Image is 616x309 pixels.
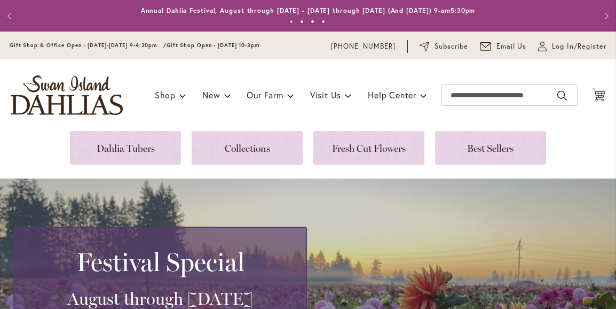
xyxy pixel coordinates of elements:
[321,20,325,24] button: 4 of 4
[311,20,314,24] button: 3 of 4
[27,247,293,277] h2: Festival Special
[480,41,527,52] a: Email Us
[420,41,468,52] a: Subscribe
[10,42,167,49] span: Gift Shop & Office Open - [DATE]-[DATE] 9-4:30pm /
[300,20,304,24] button: 2 of 4
[552,41,606,52] span: Log In/Register
[289,20,293,24] button: 1 of 4
[167,42,259,49] span: Gift Shop Open - [DATE] 10-3pm
[538,41,606,52] a: Log In/Register
[435,41,468,52] span: Subscribe
[595,5,616,27] button: Next
[496,41,527,52] span: Email Us
[331,41,396,52] a: [PHONE_NUMBER]
[247,89,283,101] span: Our Farm
[310,89,341,101] span: Visit Us
[11,75,123,115] a: store logo
[141,6,476,14] a: Annual Dahlia Festival, August through [DATE] - [DATE] through [DATE] (And [DATE]) 9-am5:30pm
[202,89,220,101] span: New
[155,89,176,101] span: Shop
[368,89,416,101] span: Help Center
